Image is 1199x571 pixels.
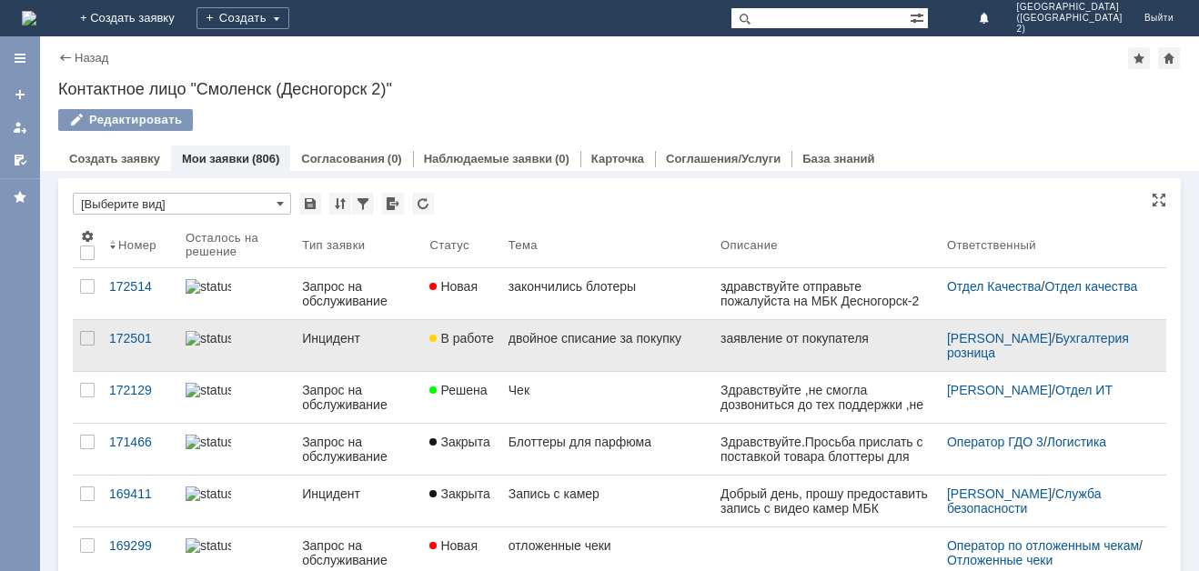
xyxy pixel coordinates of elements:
[501,424,713,475] a: Блоттеры для парфюма
[802,152,874,165] a: База знаний
[947,279,1042,294] a: Отдел Качества
[947,279,1144,294] div: /
[1047,435,1106,449] a: Логистика
[429,383,487,397] span: Решена
[109,383,171,397] div: 172129
[509,279,706,294] div: закончились блотеры
[429,486,489,501] span: Закрыта
[555,152,569,165] div: (0)
[429,331,493,346] span: В работе
[22,11,36,25] img: logo
[947,486,1144,516] div: /
[1158,47,1180,69] div: Сделать домашней страницей
[329,193,351,215] div: Сортировка...
[109,279,171,294] div: 172514
[1016,24,1122,35] span: 2)
[186,435,231,449] img: statusbar-100 (1).png
[302,279,415,308] div: Запрос на обслуживание
[501,372,713,423] a: Чек
[181,45,196,58] span: 😥
[424,152,552,165] a: Наблюдаемые заявки
[666,152,781,165] a: Соглашения/Услуги
[509,435,706,449] div: Блоттеры для парфюма
[501,320,713,371] a: двойное списание за покупку
[252,152,279,165] div: (806)
[302,538,415,567] div: Запрос на обслуживание
[1128,47,1150,69] div: Добавить в избранное
[301,152,385,165] a: Согласования
[947,538,1139,553] a: Оператор по отложенным чекам
[5,113,35,142] a: Мои заявки
[940,222,1152,268] th: Ответственный
[295,320,422,371] a: Инцидент
[102,476,178,526] a: 169411
[422,424,500,475] a: Закрыта
[591,152,644,165] a: Карточка
[720,238,778,252] div: Описание
[382,193,404,215] div: Экспорт списка
[302,486,415,501] div: Инцидент
[109,331,171,346] div: 172501
[102,320,178,371] a: 172501
[429,279,478,294] span: Новая
[1152,193,1166,207] div: На всю страницу
[509,331,706,346] div: двойное списание за покупку
[352,193,374,215] div: Фильтрация...
[299,193,321,215] div: Сохранить вид
[302,435,415,464] div: Запрос на обслуживание
[947,331,1144,360] div: /
[422,222,500,268] th: Статус
[178,476,295,526] a: statusbar-100 (1).png
[429,538,478,553] span: Новая
[295,372,422,423] a: Запрос на обслуживание
[186,538,231,553] img: statusbar-0 (1).png
[69,152,160,165] a: Создать заявку
[947,553,1053,567] a: Отложенные чеки
[910,8,928,25] span: Расширенный поиск
[1055,383,1113,397] a: Отдел ИТ
[947,486,1104,516] a: Служба безопасности
[102,372,178,423] a: 172129
[186,486,231,501] img: statusbar-100 (1).png
[178,320,295,371] a: statusbar-100 (1).png
[1016,13,1122,24] span: ([GEOGRAPHIC_DATA]
[422,320,500,371] a: В работе
[947,383,1144,397] div: /
[422,476,500,526] a: Закрыта
[109,486,171,501] div: 169411
[102,222,178,268] th: Номер
[186,231,273,258] div: Осталось на решение
[412,193,434,215] div: Обновлять список
[1044,279,1137,294] a: Отдел качества
[295,476,422,526] a: Инцидент
[947,435,1144,449] div: /
[118,238,156,252] div: Номер
[947,331,1133,360] a: Бухгалтерия розница
[422,372,500,423] a: Решена
[947,383,1052,397] a: [PERSON_NAME]
[102,424,178,475] a: 171466
[295,268,422,319] a: Запрос на обслуживание
[501,222,713,268] th: Тема
[80,229,95,244] span: Настройки
[196,7,289,29] div: Создать
[186,279,231,294] img: statusbar-100 (1).png
[947,435,1043,449] a: Оператор ГДО 3
[5,80,35,109] a: Создать заявку
[509,538,706,553] div: отложенные чеки
[178,222,295,268] th: Осталось на решение
[295,222,422,268] th: Тип заявки
[947,238,1036,252] div: Ответственный
[182,152,249,165] a: Мои заявки
[509,383,706,397] div: Чек
[109,435,171,449] div: 171466
[178,268,295,319] a: statusbar-100 (1).png
[947,538,1144,567] div: /
[186,331,231,346] img: statusbar-100 (1).png
[102,268,178,319] a: 172514
[947,331,1052,346] a: [PERSON_NAME]
[509,238,538,252] div: Тема
[295,424,422,475] a: Запрос на обслуживание
[22,11,36,25] a: Перейти на домашнюю страницу
[302,238,365,252] div: Тип заявки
